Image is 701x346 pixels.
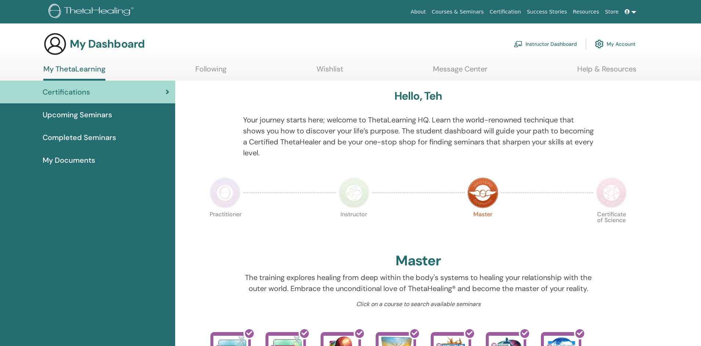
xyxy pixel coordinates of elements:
[524,5,570,19] a: Success Stories
[43,155,95,166] span: My Documents
[210,211,241,242] p: Practitioner
[210,177,241,208] img: Practitioner
[394,89,442,103] h3: Hello, Teh
[43,109,112,120] span: Upcoming Seminars
[596,211,627,242] p: Certificate of Science
[595,36,636,52] a: My Account
[467,211,498,242] p: Master
[243,272,594,294] p: The training explores healing from deep within the body's systems to healing your relationship wi...
[339,177,369,208] img: Instructor
[596,177,627,208] img: Certificate of Science
[43,65,105,81] a: My ThetaLearning
[339,211,369,242] p: Instructor
[43,32,67,56] img: generic-user-icon.jpg
[43,132,116,143] span: Completed Seminars
[433,65,487,79] a: Message Center
[195,65,227,79] a: Following
[70,37,145,51] h3: My Dashboard
[395,253,441,269] h2: Master
[467,177,498,208] img: Master
[408,5,429,19] a: About
[602,5,622,19] a: Store
[514,36,577,52] a: Instructor Dashboard
[595,38,604,50] img: cog.svg
[317,65,343,79] a: Wishlist
[570,5,602,19] a: Resources
[243,300,594,309] p: Click on a course to search available seminars
[243,114,594,158] p: Your journey starts here; welcome to ThetaLearning HQ. Learn the world-renowned technique that sh...
[487,5,524,19] a: Certification
[577,65,636,79] a: Help & Resources
[514,41,523,47] img: chalkboard-teacher.svg
[48,4,136,20] img: logo.png
[43,86,90,97] span: Certifications
[429,5,487,19] a: Courses & Seminars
